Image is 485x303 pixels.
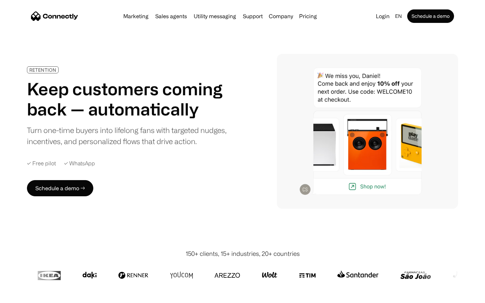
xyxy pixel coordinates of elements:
[191,13,239,19] a: Utility messaging
[27,79,232,119] h1: Keep customers coming back — automatically
[269,11,293,21] div: Company
[27,125,232,147] div: Turn one-time buyers into lifelong fans with targeted nudges, incentives, and personalized flows ...
[186,249,300,258] div: 150+ clients, 15+ industries, 20+ countries
[27,180,93,196] a: Schedule a demo →
[395,11,402,21] div: en
[7,291,40,301] aside: Language selected: English
[373,11,392,21] a: Login
[240,13,265,19] a: Support
[153,13,190,19] a: Sales agents
[407,9,454,23] a: Schedule a demo
[27,160,56,167] div: ✓ Free pilot
[13,291,40,301] ul: Language list
[29,67,56,72] div: RETENTION
[296,13,320,19] a: Pricing
[121,13,151,19] a: Marketing
[64,160,95,167] div: ✓ WhatsApp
